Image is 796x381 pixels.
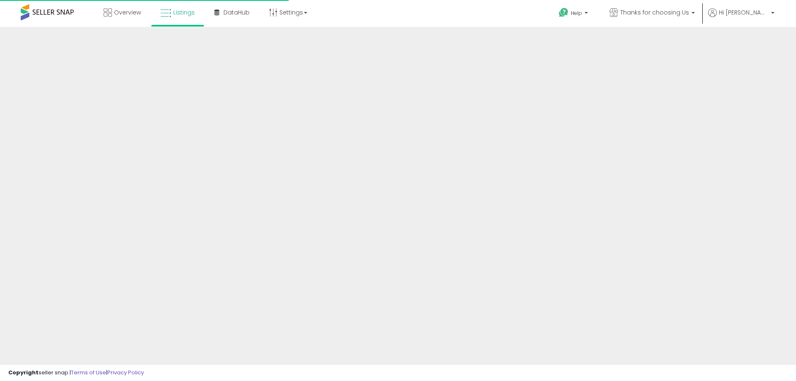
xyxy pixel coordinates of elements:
span: Listings [173,8,195,17]
a: Hi [PERSON_NAME] [708,8,774,27]
i: Get Help [558,7,569,18]
div: seller snap | | [8,369,144,377]
span: Thanks for choosing Us [620,8,689,17]
a: Terms of Use [71,369,106,376]
span: Hi [PERSON_NAME] [719,8,769,17]
strong: Copyright [8,369,39,376]
span: Help [571,10,582,17]
a: Privacy Policy [107,369,144,376]
a: Help [552,1,596,27]
span: DataHub [223,8,250,17]
span: Overview [114,8,141,17]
